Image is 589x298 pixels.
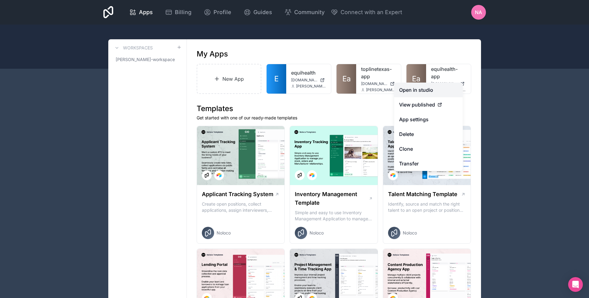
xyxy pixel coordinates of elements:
[291,78,326,83] a: [DOMAIN_NAME]
[431,65,466,80] a: equihealth-app
[123,45,153,51] h3: Workspaces
[431,81,457,86] span: [DOMAIN_NAME]
[279,6,329,19] a: Community
[394,141,463,156] a: Clone
[403,230,417,236] span: Noloco
[342,74,351,84] span: Ea
[394,156,463,171] a: Transfer
[341,8,402,17] span: Connect with an Expert
[310,173,314,178] img: Airtable Logo
[291,78,318,83] span: [DOMAIN_NAME]
[296,84,326,89] span: [PERSON_NAME][EMAIL_ADDRESS][DOMAIN_NAME]
[274,74,279,84] span: E
[197,64,262,94] a: New App
[337,64,356,94] a: Ea
[294,8,325,17] span: Community
[239,6,277,19] a: Guides
[202,190,273,199] h1: Applicant Tracking System
[113,54,182,65] a: [PERSON_NAME]-workspace
[391,173,395,178] img: Airtable Logo
[113,44,153,52] a: Workspaces
[475,9,482,16] span: NA
[139,8,153,17] span: Apps
[399,101,435,108] span: View published
[295,190,368,207] h1: Inventory Management Template
[361,81,387,86] span: [DOMAIN_NAME]
[361,65,396,80] a: toplinetexas-app
[253,8,272,17] span: Guides
[267,64,286,94] a: E
[199,6,236,19] a: Profile
[361,81,396,86] a: [DOMAIN_NAME]
[394,127,463,141] button: Delete
[197,104,471,114] h1: Templates
[124,6,158,19] a: Apps
[568,277,583,292] div: Open Intercom Messenger
[431,81,466,86] a: [DOMAIN_NAME]
[116,56,175,63] span: [PERSON_NAME]-workspace
[217,173,221,178] img: Airtable Logo
[388,201,466,213] p: Identify, source and match the right talent to an open project or position with our Talent Matchi...
[412,74,420,84] span: Ea
[394,83,463,97] a: Open in studio
[175,8,191,17] span: Billing
[197,49,228,59] h1: My Apps
[197,115,471,121] p: Get started with one of our ready-made templates
[202,201,280,213] p: Create open positions, collect applications, assign interviewers, centralise candidate feedback a...
[310,230,324,236] span: Noloco
[394,97,463,112] a: View published
[217,230,231,236] span: Noloco
[388,190,457,199] h1: Talent Matching Template
[214,8,231,17] span: Profile
[366,87,396,92] span: [PERSON_NAME][EMAIL_ADDRESS][DOMAIN_NAME]
[331,8,402,17] button: Connect with an Expert
[394,112,463,127] a: App settings
[295,210,373,222] p: Simple and easy to use Inventory Management Application to manage your stock, orders and Manufact...
[406,64,426,94] a: Ea
[291,69,326,76] a: equihealth
[160,6,196,19] a: Billing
